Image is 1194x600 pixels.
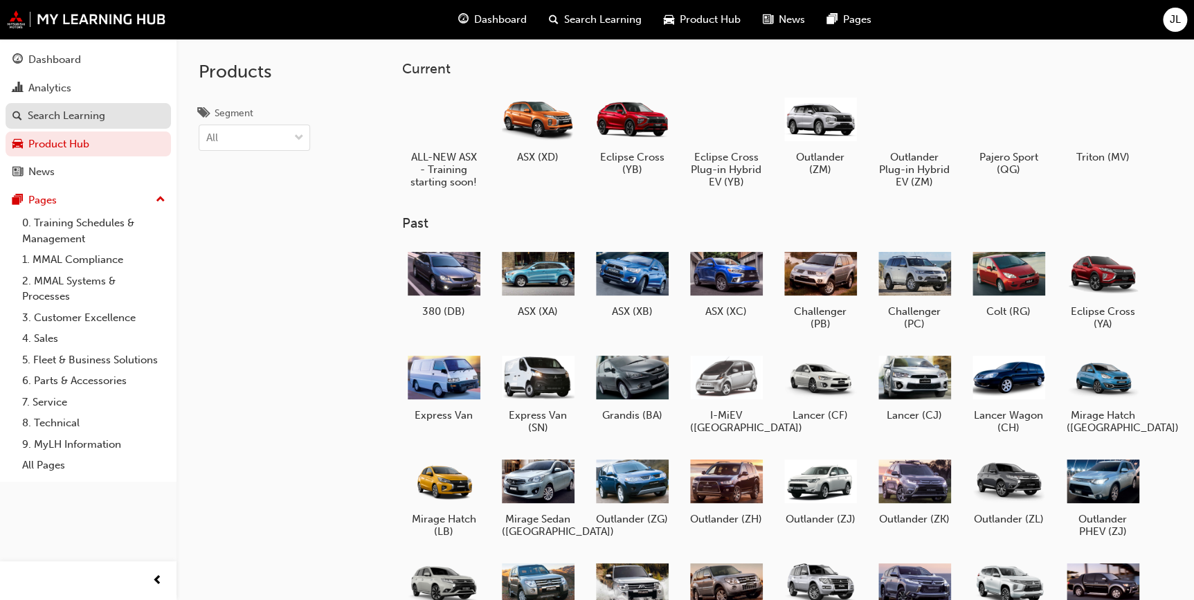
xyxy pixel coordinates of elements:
a: Outlander PHEV (ZJ) [1061,451,1144,543]
h5: Eclipse Cross (YB) [596,151,669,176]
a: Outlander (ZG) [590,451,673,531]
a: Mirage Hatch (LB) [402,451,485,543]
h5: Outlander Plug-in Hybrid EV (ZM) [878,151,951,188]
h5: Triton (MV) [1067,151,1139,163]
a: search-iconSearch Learning [538,6,653,34]
h5: Outlander (ZK) [878,513,951,525]
h5: Challenger (PC) [878,305,951,330]
h5: Eclipse Cross (YA) [1067,305,1139,330]
button: JL [1163,8,1187,32]
h5: Outlander (ZJ) [784,513,857,525]
a: Lancer (CJ) [873,347,956,427]
span: guage-icon [458,11,469,28]
h5: Mirage Hatch ([GEOGRAPHIC_DATA]) [1067,409,1139,434]
a: Lancer Wagon (CH) [967,347,1050,439]
h5: Express Van (SN) [502,409,575,434]
span: news-icon [12,166,23,179]
span: guage-icon [12,54,23,66]
button: Pages [6,188,171,213]
a: mmal [7,10,166,28]
a: 1. MMAL Compliance [17,249,171,271]
a: 0. Training Schedules & Management [17,212,171,249]
div: Analytics [28,80,71,96]
h5: ASX (XD) [502,151,575,163]
a: Analytics [6,75,171,101]
a: News [6,159,171,185]
h5: Challenger (PB) [784,305,857,330]
a: ASX (XC) [685,243,768,323]
span: Product Hub [680,12,741,28]
h5: 380 (DB) [408,305,480,318]
span: pages-icon [12,194,23,207]
div: Pages [28,192,57,208]
a: Mirage Sedan ([GEOGRAPHIC_DATA]) [496,451,579,543]
a: Mirage Hatch ([GEOGRAPHIC_DATA]) [1061,347,1144,439]
h5: Eclipse Cross Plug-in Hybrid EV (YB) [690,151,763,188]
h5: ASX (XA) [502,305,575,318]
h5: Mirage Hatch (LB) [408,513,480,538]
h5: Outlander (ZL) [973,513,1045,525]
h5: Pajero Sport (QG) [973,151,1045,176]
a: Outlander Plug-in Hybrid EV (ZM) [873,88,956,193]
h5: Express Van [408,409,480,421]
h5: Mirage Sedan ([GEOGRAPHIC_DATA]) [502,513,575,538]
a: 2. MMAL Systems & Processes [17,271,171,307]
a: Challenger (PB) [779,243,862,336]
span: tags-icon [199,108,209,120]
h5: ASX (XC) [690,305,763,318]
a: Product Hub [6,131,171,157]
div: News [28,164,55,180]
h3: Past [402,215,1172,231]
span: search-icon [549,11,559,28]
a: Eclipse Cross (YA) [1061,243,1144,336]
a: Grandis (BA) [590,347,673,427]
span: up-icon [156,191,165,209]
button: DashboardAnalyticsSearch LearningProduct HubNews [6,44,171,188]
span: news-icon [763,11,773,28]
a: Triton (MV) [1061,88,1144,168]
a: ALL-NEW ASX - Training starting soon! [402,88,485,193]
a: 4. Sales [17,328,171,349]
h5: Outlander (ZH) [690,513,763,525]
h5: ALL-NEW ASX - Training starting soon! [408,151,480,188]
span: chart-icon [12,82,23,95]
span: Search Learning [564,12,642,28]
h5: Colt (RG) [973,305,1045,318]
span: News [779,12,805,28]
a: 380 (DB) [402,243,485,323]
a: ASX (XB) [590,243,673,323]
h5: Outlander (ZM) [784,151,857,176]
span: JL [1170,12,1181,28]
a: Outlander (ZK) [873,451,956,531]
h5: Lancer Wagon (CH) [973,409,1045,434]
a: Eclipse Cross Plug-in Hybrid EV (YB) [685,88,768,193]
div: Segment [215,107,253,120]
a: 5. Fleet & Business Solutions [17,349,171,371]
h5: ASX (XB) [596,305,669,318]
span: car-icon [664,11,674,28]
span: car-icon [12,138,23,151]
a: Express Van (SN) [496,347,579,439]
a: Eclipse Cross (YB) [590,88,673,181]
a: guage-iconDashboard [447,6,538,34]
a: 8. Technical [17,412,171,434]
span: search-icon [12,110,22,122]
a: Express Van [402,347,485,427]
a: Lancer (CF) [779,347,862,427]
a: 3. Customer Excellence [17,307,171,329]
a: Outlander (ZJ) [779,451,862,531]
a: 6. Parts & Accessories [17,370,171,392]
a: 9. MyLH Information [17,434,171,455]
h5: Outlander (ZG) [596,513,669,525]
h5: Outlander PHEV (ZJ) [1067,513,1139,538]
h5: Lancer (CF) [784,409,857,421]
h5: Lancer (CJ) [878,409,951,421]
h5: I-MiEV ([GEOGRAPHIC_DATA]) [690,409,763,434]
a: Outlander (ZH) [685,451,768,531]
span: Pages [843,12,871,28]
a: Search Learning [6,103,171,129]
div: All [206,130,218,146]
a: Outlander (ZM) [779,88,862,181]
a: Pajero Sport (QG) [967,88,1050,181]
